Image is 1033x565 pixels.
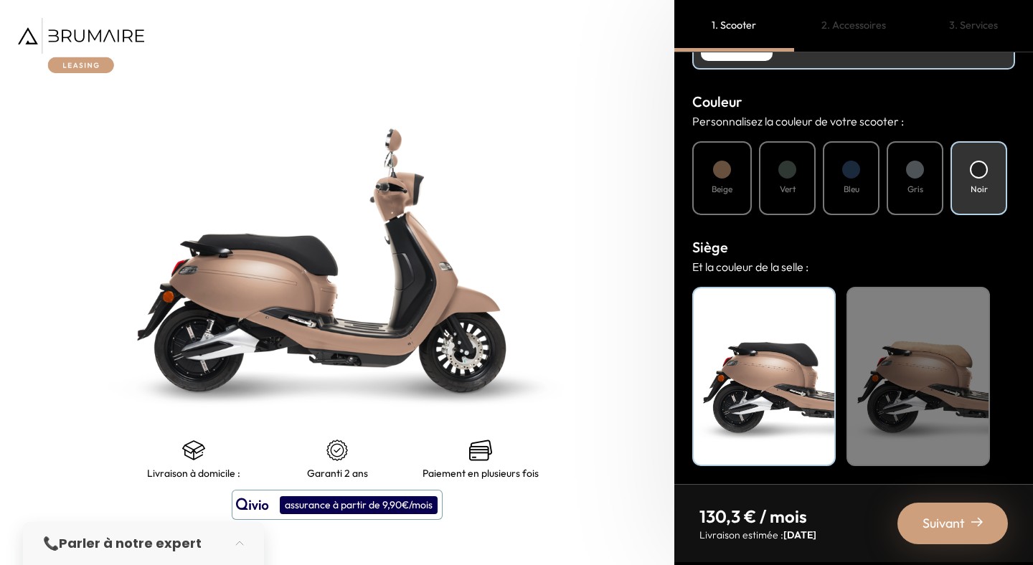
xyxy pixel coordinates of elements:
h3: Couleur [692,91,1015,113]
h4: Beige [855,295,981,314]
img: logo qivio [236,496,269,513]
p: Personnalisez la couleur de votre scooter : [692,113,1015,130]
h4: Noir [971,183,988,196]
h4: Beige [712,183,732,196]
h4: Vert [780,183,796,196]
img: right-arrow-2.png [971,516,983,528]
h3: Siège [692,237,1015,258]
img: shipping.png [182,439,205,462]
p: Garanti 2 ans [307,467,368,479]
p: Et la couleur de la selle : [692,258,1015,275]
h4: Gris [907,183,923,196]
img: Brumaire Leasing [18,18,144,73]
p: Livraison estimée : [699,528,816,542]
img: credit-cards.png [469,439,492,462]
span: Suivant [923,513,965,533]
p: Livraison à domicile : [147,467,240,479]
h4: Noir [701,295,827,314]
p: Paiement en plusieurs fois [423,467,539,479]
div: assurance à partir de 9,90€/mois [280,496,438,514]
h4: Bleu [844,183,859,196]
span: [DATE] [783,528,816,541]
button: assurance à partir de 9,90€/mois [232,490,443,520]
img: certificat-de-garantie.png [326,439,349,462]
p: 130,3 € / mois [699,505,816,528]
